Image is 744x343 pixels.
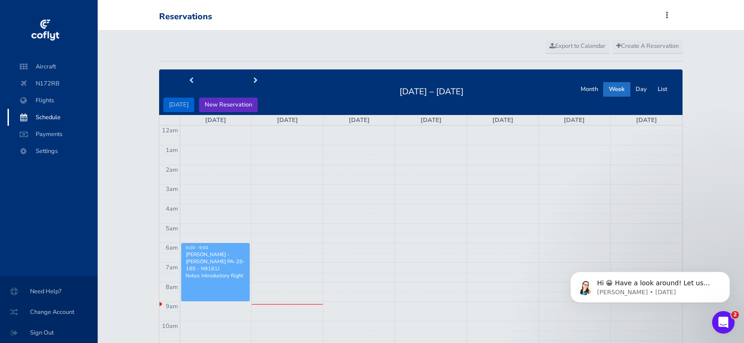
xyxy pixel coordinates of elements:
a: [DATE] [277,116,298,124]
span: 9am [166,302,178,311]
a: Create A Reservation [612,39,683,53]
a: [DATE] [564,116,585,124]
a: [DATE] [349,116,370,124]
span: Create A Reservation [616,42,679,50]
span: 2am [166,166,178,174]
span: Flights [17,92,88,109]
a: Export to Calendar [545,39,610,53]
button: Day [630,82,652,97]
span: 1am [166,146,178,154]
span: Payments [17,126,88,143]
span: Settings [17,143,88,160]
span: 5am [166,224,178,233]
p: Notes: Introductory flight [185,272,245,279]
span: Schedule [17,109,88,126]
span: Sign Out [11,324,86,341]
span: 10am [162,322,178,330]
button: List [652,82,673,97]
h2: [DATE] – [DATE] [394,84,469,97]
span: 8am [166,283,178,291]
button: Week [603,82,630,97]
span: Aircraft [17,58,88,75]
img: coflyt logo [30,16,61,45]
a: [DATE] [492,116,514,124]
a: [DATE] [636,116,657,124]
a: [DATE] [205,116,226,124]
span: 7am [166,263,178,272]
span: 4am [166,205,178,213]
div: Reservations [159,12,212,22]
button: next [223,74,288,88]
span: 3am [166,185,178,193]
span: Change Account [11,304,86,320]
button: Month [575,82,604,97]
button: New Reservation [199,98,258,112]
span: Export to Calendar [550,42,606,50]
span: 6am [166,244,178,252]
iframe: Intercom live chat [712,311,735,334]
button: [DATE] [163,98,194,112]
div: [PERSON_NAME] - [PERSON_NAME] PA-28-180 - N9161J [185,251,245,273]
span: Need Help? [11,283,86,300]
span: 2 [731,311,739,319]
button: prev [159,74,224,88]
span: 6:00 - 9:00 [186,245,208,251]
a: [DATE] [421,116,442,124]
span: N172RB [17,75,88,92]
iframe: Intercom notifications message [556,252,744,318]
span: 12am [162,126,178,135]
